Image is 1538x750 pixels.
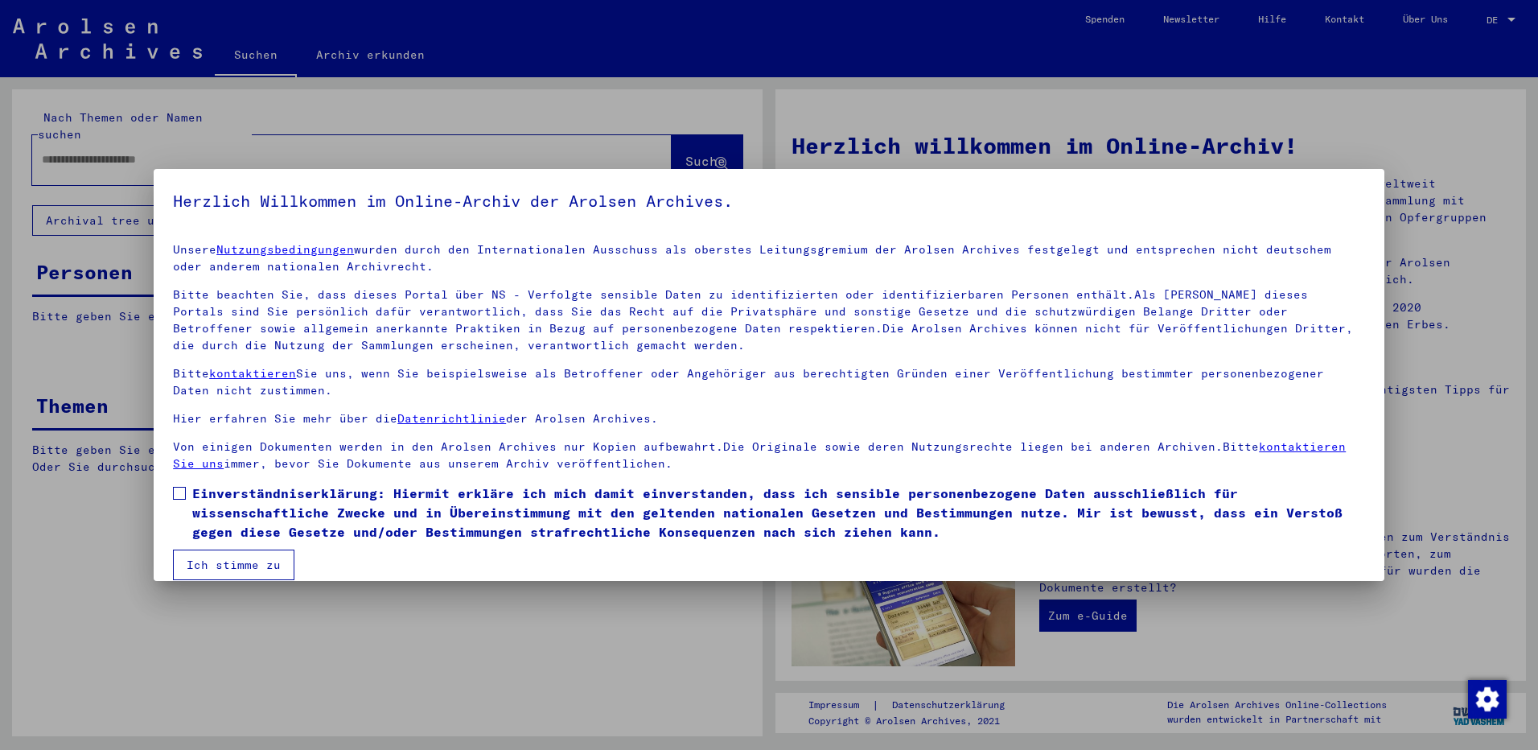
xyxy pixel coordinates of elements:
[216,242,354,257] a: Nutzungsbedingungen
[173,241,1365,275] p: Unsere wurden durch den Internationalen Ausschuss als oberstes Leitungsgremium der Arolsen Archiv...
[209,366,296,381] a: kontaktieren
[173,410,1365,427] p: Hier erfahren Sie mehr über die der Arolsen Archives.
[173,439,1346,471] a: kontaktieren Sie uns
[192,484,1365,542] span: Einverständniserklärung: Hiermit erkläre ich mich damit einverstanden, dass ich sensible personen...
[173,550,294,580] button: Ich stimme zu
[173,365,1365,399] p: Bitte Sie uns, wenn Sie beispielsweise als Betroffener oder Angehöriger aus berechtigten Gründen ...
[173,439,1365,472] p: Von einigen Dokumenten werden in den Arolsen Archives nur Kopien aufbewahrt.Die Originale sowie d...
[397,411,506,426] a: Datenrichtlinie
[173,188,1365,214] h5: Herzlich Willkommen im Online-Archiv der Arolsen Archives.
[173,286,1365,354] p: Bitte beachten Sie, dass dieses Portal über NS - Verfolgte sensible Daten zu identifizierten oder...
[1468,680,1507,719] img: Zustimmung ändern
